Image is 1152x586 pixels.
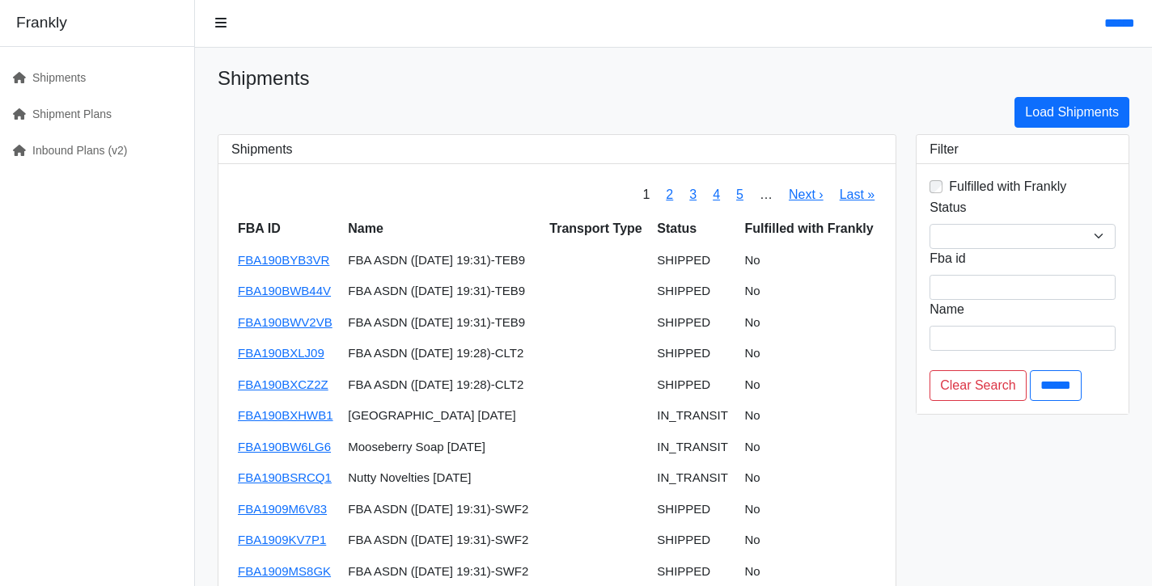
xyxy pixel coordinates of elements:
a: Next › [789,188,824,201]
a: FBA190BWV2VB [238,315,332,329]
h3: Shipments [231,141,883,157]
a: 3 [689,188,697,201]
a: FBA190BSRCQ1 [238,470,332,484]
td: No [739,307,883,339]
td: SHIPPED [650,338,738,369]
a: FBA190BXLJ09 [238,346,324,360]
td: FBA ASDN ([DATE] 19:31)-SWF2 [341,494,543,525]
a: FBA190BW6LG6 [238,440,331,453]
td: FBA ASDN ([DATE] 19:28)-CLT2 [341,338,543,369]
td: FBA ASDN ([DATE] 19:31)-TEB9 [341,276,543,307]
td: No [739,525,883,556]
label: Fba id [930,249,965,268]
th: Fulfilled with Frankly [739,213,883,245]
td: SHIPPED [650,369,738,401]
a: FBA190BXHWB1 [238,408,333,422]
a: FBA1909KV7P1 [238,533,326,546]
td: FBA ASDN ([DATE] 19:31)-TEB9 [341,307,543,339]
td: No [739,462,883,494]
td: SHIPPED [650,494,738,525]
th: Transport Type [543,213,650,245]
h1: Shipments [218,67,1129,91]
a: 2 [666,188,673,201]
th: Name [341,213,543,245]
a: 4 [713,188,720,201]
td: Nutty Novelties [DATE] [341,462,543,494]
span: 1 [634,177,658,213]
a: FBA190BYB3VR [238,253,329,267]
td: FBA ASDN ([DATE] 19:31)-SWF2 [341,525,543,556]
a: FBA190BWB44V [238,284,331,297]
label: Fulfilled with Frankly [949,177,1066,196]
th: Status [650,213,738,245]
th: FBA ID [231,213,341,245]
td: No [739,432,883,463]
nav: pager [634,177,883,213]
td: SHIPPED [650,245,738,276]
td: IN_TRANSIT [650,462,738,494]
label: Status [930,198,966,217]
a: Clear Search [930,370,1026,401]
a: Load Shipments [1014,97,1129,128]
td: IN_TRANSIT [650,432,738,463]
span: … [752,177,781,213]
td: No [739,338,883,369]
td: No [739,400,883,432]
td: Mooseberry Soap [DATE] [341,432,543,463]
label: Name [930,300,964,319]
td: No [739,369,883,401]
td: No [739,276,883,307]
a: 5 [736,188,743,201]
td: IN_TRANSIT [650,400,738,432]
td: [GEOGRAPHIC_DATA] [DATE] [341,400,543,432]
td: SHIPPED [650,276,738,307]
td: No [739,494,883,525]
td: No [739,245,883,276]
a: FBA1909M6V83 [238,502,327,516]
a: FBA190BXCZ2Z [238,377,328,391]
td: FBA ASDN ([DATE] 19:31)-TEB9 [341,245,543,276]
td: SHIPPED [650,525,738,556]
a: Last » [840,188,875,201]
h3: Filter [930,141,1116,157]
a: FBA1909MS8GK [238,564,331,578]
td: SHIPPED [650,307,738,339]
td: FBA ASDN ([DATE] 19:28)-CLT2 [341,369,543,401]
